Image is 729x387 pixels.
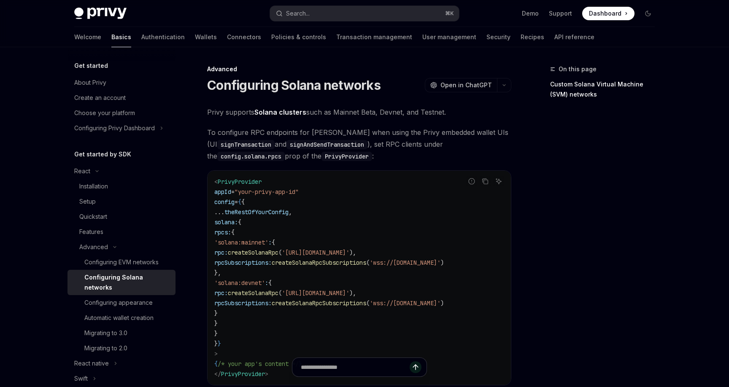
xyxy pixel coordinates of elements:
a: Support [549,9,572,18]
a: Features [67,224,175,239]
a: Quickstart [67,209,175,224]
div: Migrating to 3.0 [84,328,127,338]
span: < [214,178,218,185]
div: Swift [74,374,88,384]
span: Dashboard [589,9,621,18]
code: config.solana.rpcs [217,152,285,161]
div: Setup [79,196,96,207]
span: 'solana:devnet' [214,279,265,287]
a: Migrating to 2.0 [67,341,175,356]
button: Open search [270,6,459,21]
span: createSolanaRpcSubscriptions [272,259,366,266]
span: Open in ChatGPT [440,81,492,89]
span: rpcs: [214,228,231,236]
span: { [238,218,241,226]
span: rpc: [214,289,228,297]
code: signAndSendTransaction [286,140,367,149]
a: Security [486,27,510,47]
span: createSolanaRpc [228,289,278,297]
span: } [214,340,218,347]
span: solana: [214,218,238,226]
a: About Privy [67,75,175,90]
button: Toggle React native section [67,356,175,371]
a: Solana clusters [254,108,306,117]
a: Migrating to 3.0 [67,325,175,341]
button: Toggle Advanced section [67,239,175,255]
a: Automatic wallet creation [67,310,175,325]
span: createSolanaRpcSubscriptions [272,299,366,307]
span: ) [440,259,444,266]
span: { [241,198,245,206]
span: PrivyProvider [218,178,262,185]
span: createSolanaRpc [228,249,278,256]
div: Quickstart [79,212,107,222]
span: } [218,340,221,347]
a: Demo [522,9,539,18]
span: appId [214,188,231,196]
span: = [231,188,235,196]
a: Transaction management [336,27,412,47]
span: }, [214,269,221,277]
span: '[URL][DOMAIN_NAME]' [282,249,349,256]
div: Configuring EVM networks [84,257,159,267]
div: Create an account [74,93,126,103]
span: ), [349,289,356,297]
button: Toggle Configuring Privy Dashboard section [67,121,175,136]
span: ), [349,249,356,256]
span: 'wss://[DOMAIN_NAME]' [370,259,440,266]
div: Migrating to 2.0 [84,343,127,353]
span: rpcSubscriptions: [214,299,272,307]
a: Recipes [521,27,544,47]
span: { [231,228,235,236]
a: Create an account [67,90,175,105]
a: User management [422,27,476,47]
h5: Get started by SDK [74,149,131,159]
div: React native [74,358,109,368]
h5: Get started [74,61,108,71]
div: Features [79,227,103,237]
div: Advanced [79,242,108,252]
span: ⌘ K [445,10,454,17]
div: Configuring Solana networks [84,272,170,293]
a: API reference [554,27,594,47]
a: Policies & controls [271,27,326,47]
button: Send message [410,361,421,373]
span: ( [366,259,370,266]
a: Authentication [141,27,185,47]
span: theRestOfYourConfig [224,208,289,216]
span: "your-privy-app-id" [235,188,299,196]
span: 'wss://[DOMAIN_NAME]' [370,299,440,307]
span: On this page [559,64,597,74]
a: Configuring EVM networks [67,255,175,270]
code: PrivyProvider [321,152,372,161]
img: dark logo [74,8,127,19]
button: Toggle dark mode [641,7,655,20]
div: React [74,166,90,176]
span: ( [278,289,282,297]
span: { [272,239,275,246]
a: Setup [67,194,175,209]
div: Search... [286,8,310,19]
span: ... [214,208,224,216]
a: Welcome [74,27,101,47]
span: To configure RPC endpoints for [PERSON_NAME] when using the Privy embedded wallet UIs (UI and ), ... [207,126,511,162]
a: Dashboard [582,7,634,20]
a: Connectors [227,27,261,47]
div: Automatic wallet creation [84,313,154,323]
span: : [268,239,272,246]
a: Custom Solana Virtual Machine (SVM) networks [550,78,661,101]
code: signTransaction [217,140,275,149]
span: , [289,208,292,216]
a: Choose your platform [67,105,175,121]
a: Basics [111,27,131,47]
span: 'solana:mainnet' [214,239,268,246]
span: rpcSubscriptions: [214,259,272,266]
div: Configuring Privy Dashboard [74,123,155,133]
div: Configuring appearance [84,298,153,308]
button: Toggle Swift section [67,371,175,386]
div: About Privy [74,78,106,88]
button: Copy the contents from the code block [480,176,491,187]
span: : [265,279,268,287]
span: ) [440,299,444,307]
span: = [235,198,238,206]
